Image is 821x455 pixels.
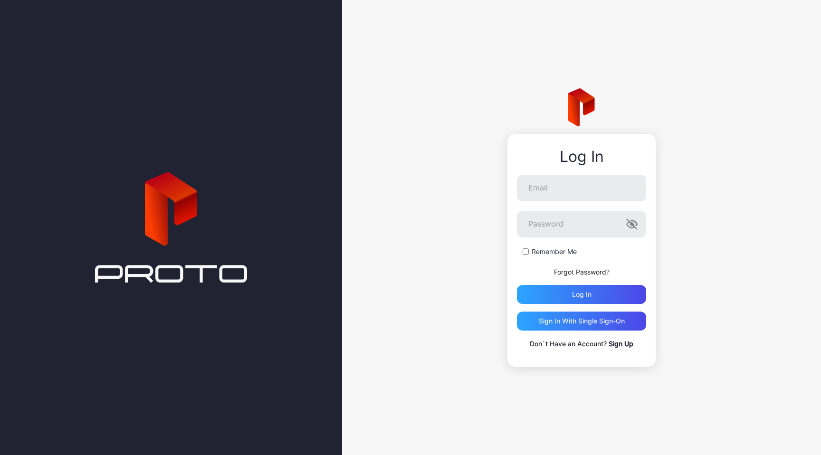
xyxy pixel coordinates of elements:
[517,175,646,201] input: Email
[626,218,638,230] button: Password
[609,340,633,348] a: Sign Up
[539,317,625,325] div: Sign in With Single Sign-On
[517,312,646,331] button: Sign in With Single Sign-On
[517,285,646,304] button: Log in
[554,268,610,276] a: Forgot Password?
[572,291,592,298] div: Log in
[517,338,646,350] p: Don`t Have an Account?
[532,247,577,256] label: Remember Me
[517,148,646,165] div: Log In
[517,211,646,237] input: Password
